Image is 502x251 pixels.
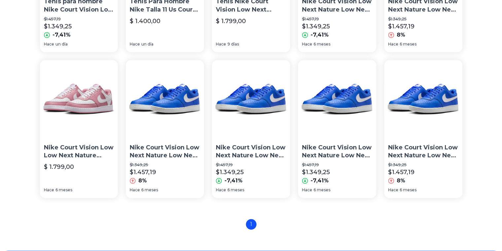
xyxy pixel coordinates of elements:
[302,187,312,192] font: Hace
[227,42,239,47] font: 9 días
[397,32,405,38] font: 8%
[302,23,330,30] font: $1.349,25
[302,162,319,167] font: $1.457,19
[298,60,376,138] img: Nike Court Vision Low Next Nature Low Next Nature Hombre
[212,60,290,138] img: Nike Court Vision Low Next Nature Low Next Nature Hombre
[388,144,458,168] font: Nike Court Vision Low Next Nature Low Next Nature Hombre
[44,144,114,168] font: Nike Court Vision Low Low Next Nature Mujer
[130,42,140,47] font: Hace
[311,32,329,38] font: -7,41%
[40,60,118,198] a: Nike Court Vision Low Low Next Nature MujerNike Court Vision Low Low Next Nature Mujer$ 1.799,00H...
[397,177,405,184] font: 8%
[388,169,415,176] font: $1.457,19
[55,187,72,192] font: 6 meses
[388,16,407,21] font: $1.349,25
[52,32,71,38] font: -7,41%
[400,42,417,47] font: 6 meses
[44,187,54,192] font: Hace
[141,187,158,192] font: 6 meses
[216,42,226,47] font: Hace
[388,187,398,192] font: Hace
[302,169,330,176] font: $1.349,25
[384,60,462,198] a: Nike Court Vision Low Next Nature Low Next Nature HombreNike Court Vision Low Next Nature Low Nex...
[55,42,68,47] font: un día
[388,42,398,47] font: Hace
[126,60,204,198] a: Nike Court Vision Low Next Nature Low Next Nature HombreNike Court Vision Low Next Nature Low Nex...
[311,177,329,184] font: -7,41%
[384,60,462,138] img: Nike Court Vision Low Next Nature Low Next Nature Hombre
[40,60,118,138] img: Nike Court Vision Low Low Next Nature Mujer
[138,177,147,184] font: 8%
[302,144,372,168] font: Nike Court Vision Low Next Nature Low Next Nature Hombre
[141,42,153,47] font: un día
[400,187,417,192] font: 6 meses
[216,17,246,25] font: $ 1.799,00
[126,60,204,138] img: Nike Court Vision Low Next Nature Low Next Nature Hombre
[130,162,148,167] font: $1.349,25
[44,16,61,21] font: $1.457,19
[130,187,140,192] font: Hace
[44,23,72,30] font: $1.349,25
[130,17,160,25] font: $ 1.400,00
[130,144,199,168] font: Nike Court Vision Low Next Nature Low Next Nature Hombre
[216,162,233,167] font: $1.457,19
[388,23,415,30] font: $1.457,19
[224,177,243,184] font: -7,41%
[314,187,330,192] font: 6 meses
[216,169,244,176] font: $1.349,25
[44,42,54,47] font: Hace
[216,144,285,168] font: Nike Court Vision Low Next Nature Low Next Nature Hombre
[227,187,244,192] font: 6 meses
[388,162,407,167] font: $1.349,25
[212,60,290,198] a: Nike Court Vision Low Next Nature Low Next Nature HombreNike Court Vision Low Next Nature Low Nex...
[298,60,376,198] a: Nike Court Vision Low Next Nature Low Next Nature HombreNike Court Vision Low Next Nature Low Nex...
[216,187,226,192] font: Hace
[302,42,312,47] font: Hace
[130,169,156,176] font: $1.457,19
[302,16,319,21] font: $1.457,19
[314,42,330,47] font: 6 meses
[44,163,74,171] font: $ 1.799,00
